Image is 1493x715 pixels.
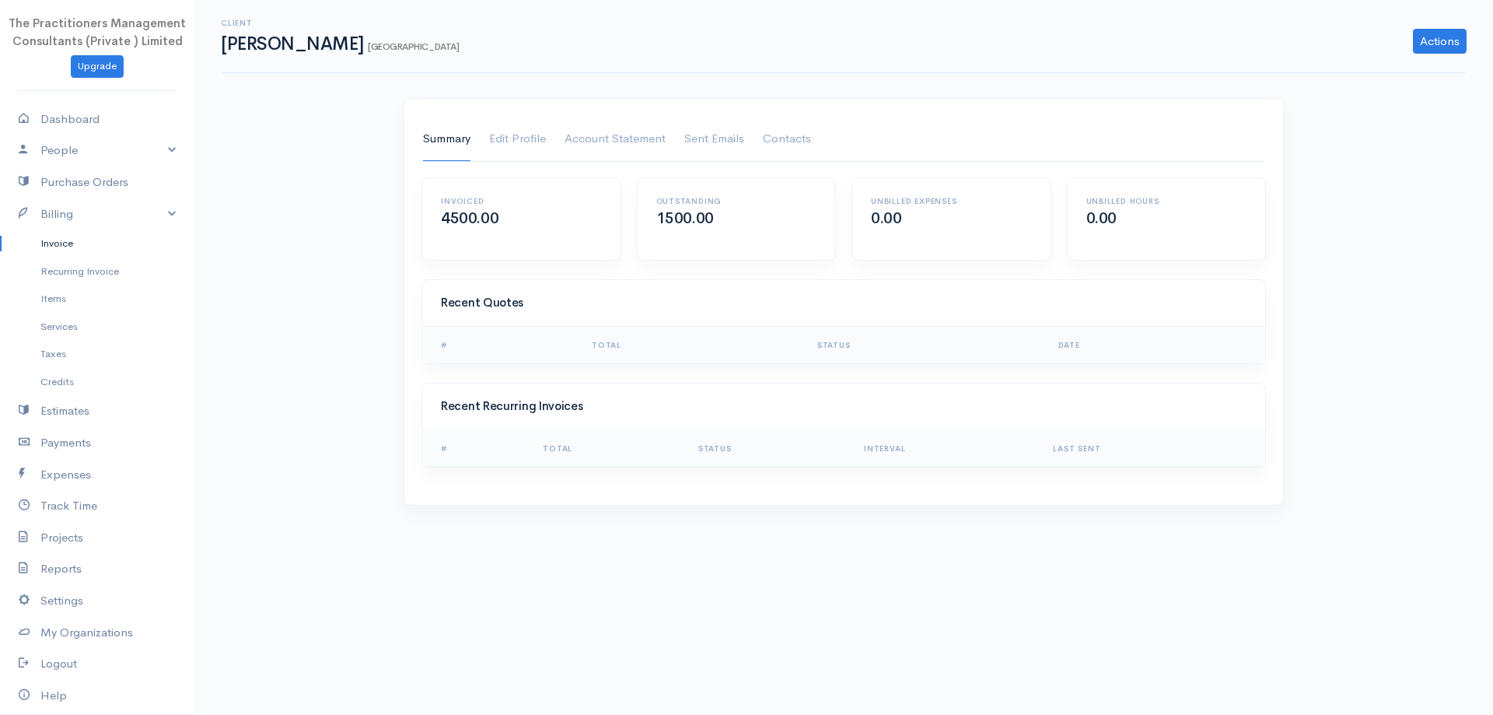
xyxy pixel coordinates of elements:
[805,327,1046,363] th: Status
[1086,210,1247,227] h2: 0.00
[9,16,186,48] span: The Practitioners Management Consultants (Private ) Limited
[656,210,817,227] h2: 1500.00
[1413,29,1467,54] a: Actions
[1040,430,1265,467] th: Last Sent
[441,197,602,205] h6: Invoiced
[422,327,579,363] th: #
[368,40,459,53] span: [GEOGRAPHIC_DATA]
[489,117,546,161] a: Edit Profile
[221,19,459,27] h6: Client
[1086,197,1247,205] h6: Unbilled Hours
[71,55,124,78] a: Upgrade
[441,210,602,227] h2: 4500.00
[871,197,1032,205] h6: Unbilled Expenses
[871,210,1032,227] h2: 0.00
[763,117,811,161] a: Contacts
[579,327,805,363] th: Total
[221,34,459,54] h1: [PERSON_NAME]
[441,296,1246,310] h4: Recent Quotes
[1046,327,1265,363] th: Date
[423,117,470,161] a: Summary
[684,117,744,161] a: Sent Emails
[656,197,817,205] h6: Outstanding
[851,430,1040,467] th: Interval
[422,430,530,467] th: #
[686,430,851,467] th: Status
[565,117,666,161] a: Account Statement
[530,430,686,467] th: Total
[441,400,1246,413] h4: Recent Recurring Invoices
